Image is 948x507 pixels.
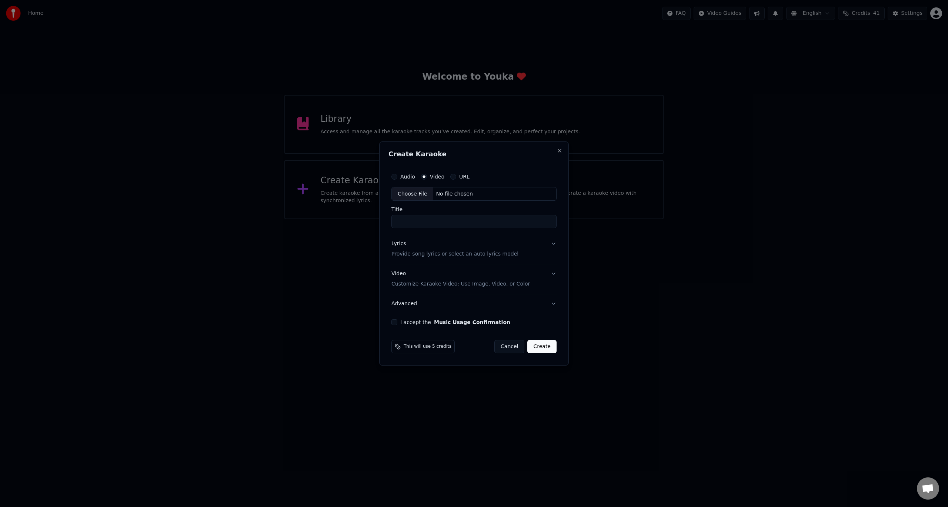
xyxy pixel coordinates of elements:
[391,240,406,248] div: Lyrics
[404,344,451,350] span: This will use 5 credits
[391,234,557,264] button: LyricsProvide song lyrics or select an auto lyrics model
[400,174,415,179] label: Audio
[391,280,530,288] p: Customize Karaoke Video: Use Image, Video, or Color
[400,320,510,325] label: I accept the
[494,340,524,353] button: Cancel
[527,340,557,353] button: Create
[391,207,557,212] label: Title
[433,190,476,198] div: No file chosen
[430,174,444,179] label: Video
[392,187,433,201] div: Choose File
[459,174,470,179] label: URL
[434,320,510,325] button: I accept the
[391,264,557,294] button: VideoCustomize Karaoke Video: Use Image, Video, or Color
[388,151,560,157] h2: Create Karaoke
[391,270,530,288] div: Video
[391,251,518,258] p: Provide song lyrics or select an auto lyrics model
[391,294,557,313] button: Advanced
